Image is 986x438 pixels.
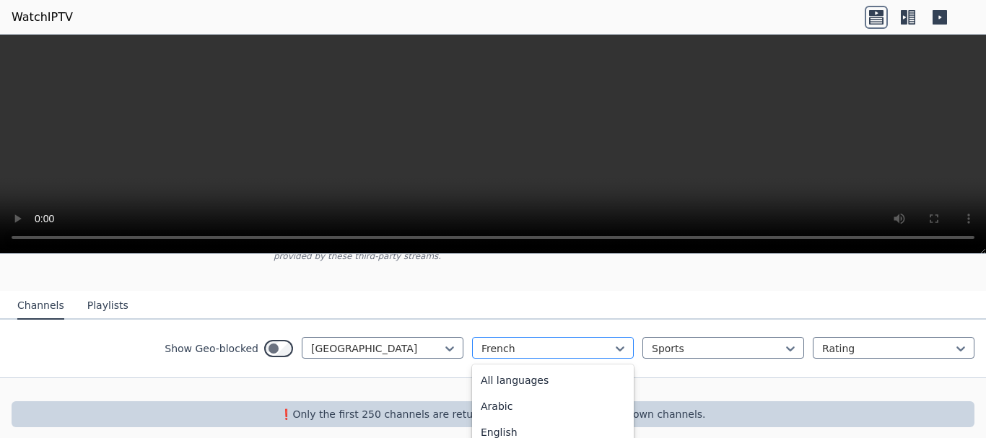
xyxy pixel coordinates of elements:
[17,407,969,421] p: ❗️Only the first 250 channels are returned, use the filters to narrow down channels.
[12,9,73,26] a: WatchIPTV
[472,393,634,419] div: Arabic
[87,292,128,320] button: Playlists
[472,367,634,393] div: All languages
[17,292,64,320] button: Channels
[165,341,258,356] label: Show Geo-blocked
